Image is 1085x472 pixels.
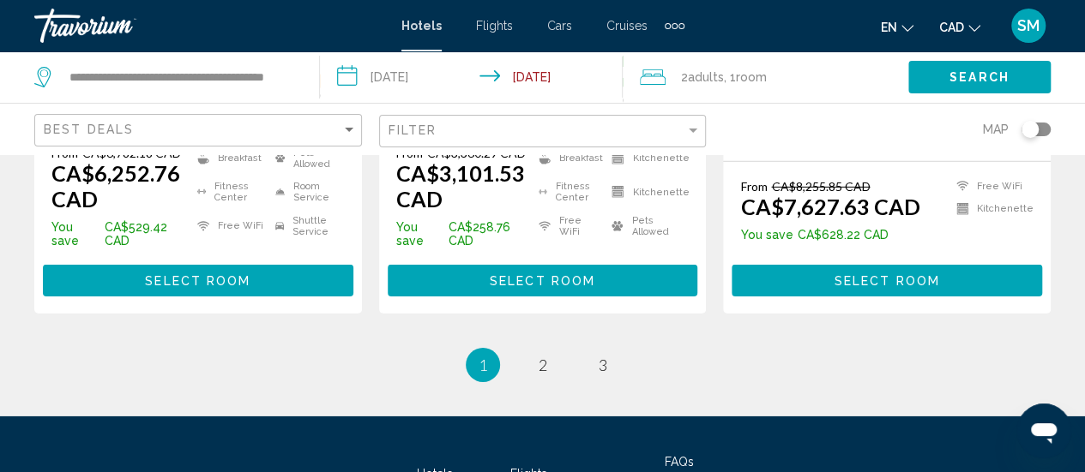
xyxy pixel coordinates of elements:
[948,201,1034,216] li: Kitchenette
[881,21,897,34] span: en
[1009,122,1051,137] button: Toggle map
[740,194,919,219] ins: CA$7,627.63 CAD
[599,355,607,374] span: 3
[606,19,648,33] a: Cruises
[379,114,707,149] button: Filter
[665,455,694,469] a: FAQs
[44,122,134,136] span: Best Deals
[389,123,437,137] span: Filter
[267,213,345,239] li: Shuttle Service
[603,213,689,239] li: Pets Allowed
[530,179,603,205] li: Fitness Center
[949,71,1010,85] span: Search
[479,355,487,374] span: 1
[740,179,767,194] span: From
[771,179,870,194] del: CA$8,255.85 CAD
[43,265,353,296] button: Select Room
[189,179,267,205] li: Fitness Center
[530,146,603,171] li: Breakfast
[603,179,689,205] li: Kitchenette
[724,65,767,89] span: , 1
[530,213,603,239] li: Free WiFi
[732,269,1042,288] a: Select Room
[948,179,1034,194] li: Free WiFi
[1017,17,1040,34] span: SM
[51,220,189,248] p: CA$529.42 CAD
[388,269,698,288] a: Select Room
[401,19,442,33] a: Hotels
[490,274,595,288] span: Select Room
[539,355,547,374] span: 2
[189,213,267,239] li: Free WiFi
[396,220,531,248] p: CA$258.76 CAD
[267,179,345,205] li: Room Service
[688,70,724,84] span: Adults
[189,146,267,171] li: Breakfast
[983,117,1009,141] span: Map
[51,160,180,212] ins: CA$6,252.76 CAD
[43,269,353,288] a: Select Room
[320,51,623,103] button: Check-in date: Dec 24, 2025 Check-out date: Dec 27, 2025
[34,9,384,43] a: Travorium
[736,70,767,84] span: Room
[740,228,793,242] span: You save
[1006,8,1051,44] button: User Menu
[665,12,684,39] button: Extra navigation items
[740,228,919,242] p: CA$628.22 CAD
[835,274,940,288] span: Select Room
[623,51,908,103] button: Travelers: 2 adults, 0 children
[388,265,698,296] button: Select Room
[145,274,250,288] span: Select Room
[732,265,1042,296] button: Select Room
[547,19,572,33] a: Cars
[1016,403,1071,458] iframe: Button to launch messaging window
[939,21,964,34] span: CAD
[939,15,980,39] button: Change currency
[44,123,357,138] mat-select: Sort by
[681,65,724,89] span: 2
[396,220,444,248] span: You save
[267,146,345,171] li: Pets Allowed
[603,146,689,171] li: Kitchenette
[51,220,100,248] span: You save
[34,348,1051,382] ul: Pagination
[881,15,913,39] button: Change language
[908,61,1051,93] button: Search
[396,160,525,212] ins: CA$3,101.53 CAD
[476,19,513,33] a: Flights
